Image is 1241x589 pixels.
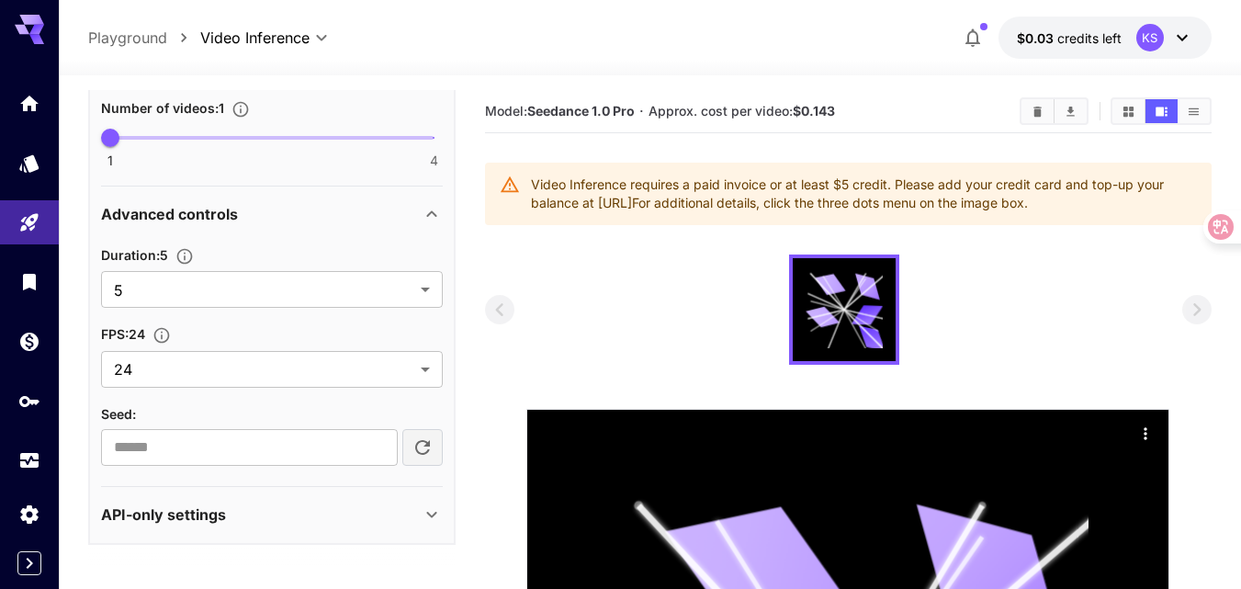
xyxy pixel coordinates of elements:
button: Expand sidebar [17,551,41,575]
button: Clear videos [1021,99,1054,123]
span: FPS : 24 [101,326,145,342]
div: Show videos in grid viewShow videos in video viewShow videos in list view [1111,97,1212,125]
span: 5 [114,279,413,301]
div: $0.0326 [1017,28,1122,48]
span: $0.03 [1017,30,1057,46]
div: Wallet [18,330,40,353]
span: Approx. cost per video: [649,103,835,119]
div: Video Inference requires a paid invoice or at least $5 credit. Please add your credit card and to... [531,168,1197,220]
div: Advanced controls [101,192,443,236]
div: Playground [18,211,40,234]
p: Advanced controls [101,203,238,225]
span: credits left [1057,30,1122,46]
div: Settings [18,503,40,526]
span: 24 [114,358,413,380]
div: Models [18,152,40,175]
a: Playground [88,27,167,49]
button: Show videos in grid view [1112,99,1145,123]
div: Actions [1132,419,1159,447]
div: Clear videosDownload All [1020,97,1089,125]
button: Set the fps [145,326,178,345]
div: Library [18,270,40,293]
span: 4 [430,152,438,170]
button: Show videos in video view [1145,99,1178,123]
span: Seed : [101,406,136,422]
div: KS [1136,24,1164,51]
span: Number of videos : 1 [101,100,224,116]
button: Download All [1055,99,1087,123]
div: API Keys [18,390,40,413]
span: Duration : 5 [101,247,168,263]
p: · [639,100,644,122]
b: $0.143 [793,103,835,119]
div: Home [18,86,40,109]
button: Specify how many videos to generate in a single request. Each video generation will be charged se... [224,100,257,119]
button: $0.0326KS [998,17,1212,59]
span: 1 [107,152,113,170]
p: API-only settings [101,504,226,526]
button: Set the number of duration [168,247,201,266]
b: Seedance 1.0 Pro [527,103,635,119]
button: Show videos in list view [1178,99,1210,123]
span: Model: [485,103,635,119]
div: Usage [18,449,40,472]
span: Video Inference [200,27,310,49]
nav: breadcrumb [88,27,200,49]
div: API-only settings [101,493,443,537]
